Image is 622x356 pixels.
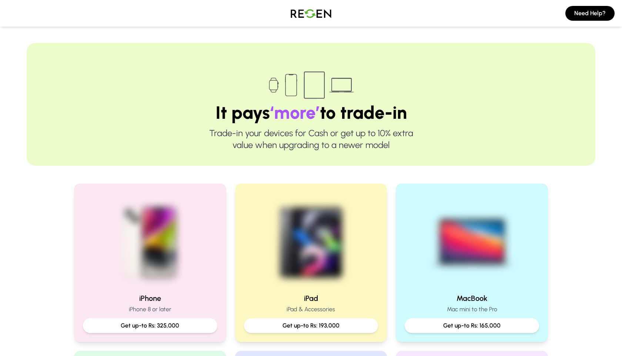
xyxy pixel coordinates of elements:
p: Get up-to Rs: 165,000 [411,321,533,330]
h2: iPhone [83,293,217,303]
img: iPad [264,192,358,287]
button: Need Help? [565,6,615,21]
p: iPad & Accessories [244,305,378,314]
h2: iPad [244,293,378,303]
img: Trade-in devices [265,67,357,104]
p: Mac mini to the Pro [405,305,539,314]
img: MacBook [425,192,519,287]
p: iPhone 8 or later [83,305,217,314]
h1: It pays to trade-in [50,104,572,121]
span: ‘more’ [270,102,320,123]
p: Trade-in your devices for Cash or get up to 10% extra value when upgrading to a newer model [50,127,572,151]
p: Get up-to Rs: 325,000 [89,321,211,330]
h2: MacBook [405,293,539,303]
p: Get up-to Rs: 193,000 [250,321,372,330]
img: Logo [285,3,337,24]
img: iPhone [103,192,197,287]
